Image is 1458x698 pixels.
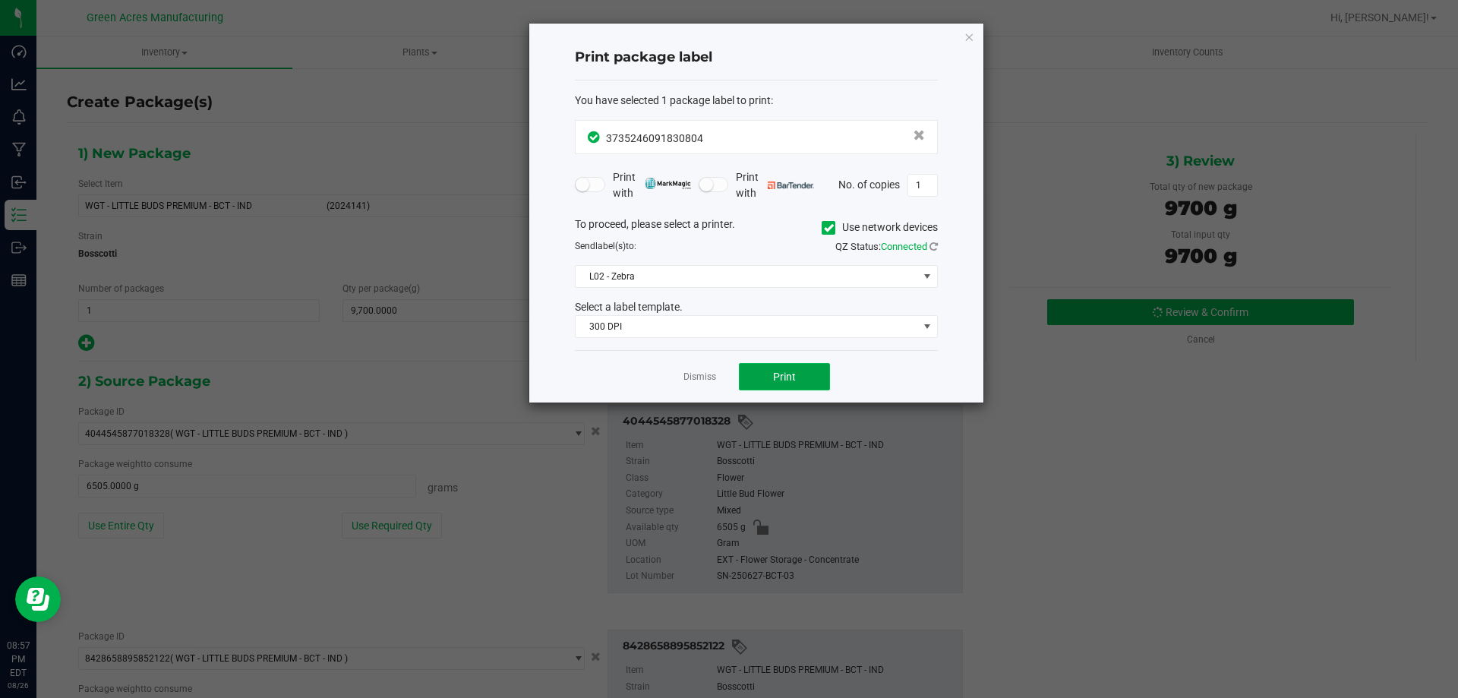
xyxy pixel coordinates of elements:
[575,48,938,68] h4: Print package label
[736,169,814,201] span: Print with
[563,299,949,315] div: Select a label template.
[645,178,691,189] img: mark_magic_cybra.png
[739,363,830,390] button: Print
[576,316,918,337] span: 300 DPI
[822,220,938,235] label: Use network devices
[575,241,636,251] span: Send to:
[835,241,938,252] span: QZ Status:
[588,129,602,145] span: In Sync
[768,182,814,189] img: bartender.png
[683,371,716,384] a: Dismiss
[838,178,900,190] span: No. of copies
[15,576,61,622] iframe: Resource center
[563,216,949,239] div: To proceed, please select a printer.
[881,241,927,252] span: Connected
[575,93,938,109] div: :
[595,241,626,251] span: label(s)
[773,371,796,383] span: Print
[613,169,691,201] span: Print with
[576,266,918,287] span: L02 - Zebra
[575,94,771,106] span: You have selected 1 package label to print
[606,132,703,144] span: 3735246091830804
